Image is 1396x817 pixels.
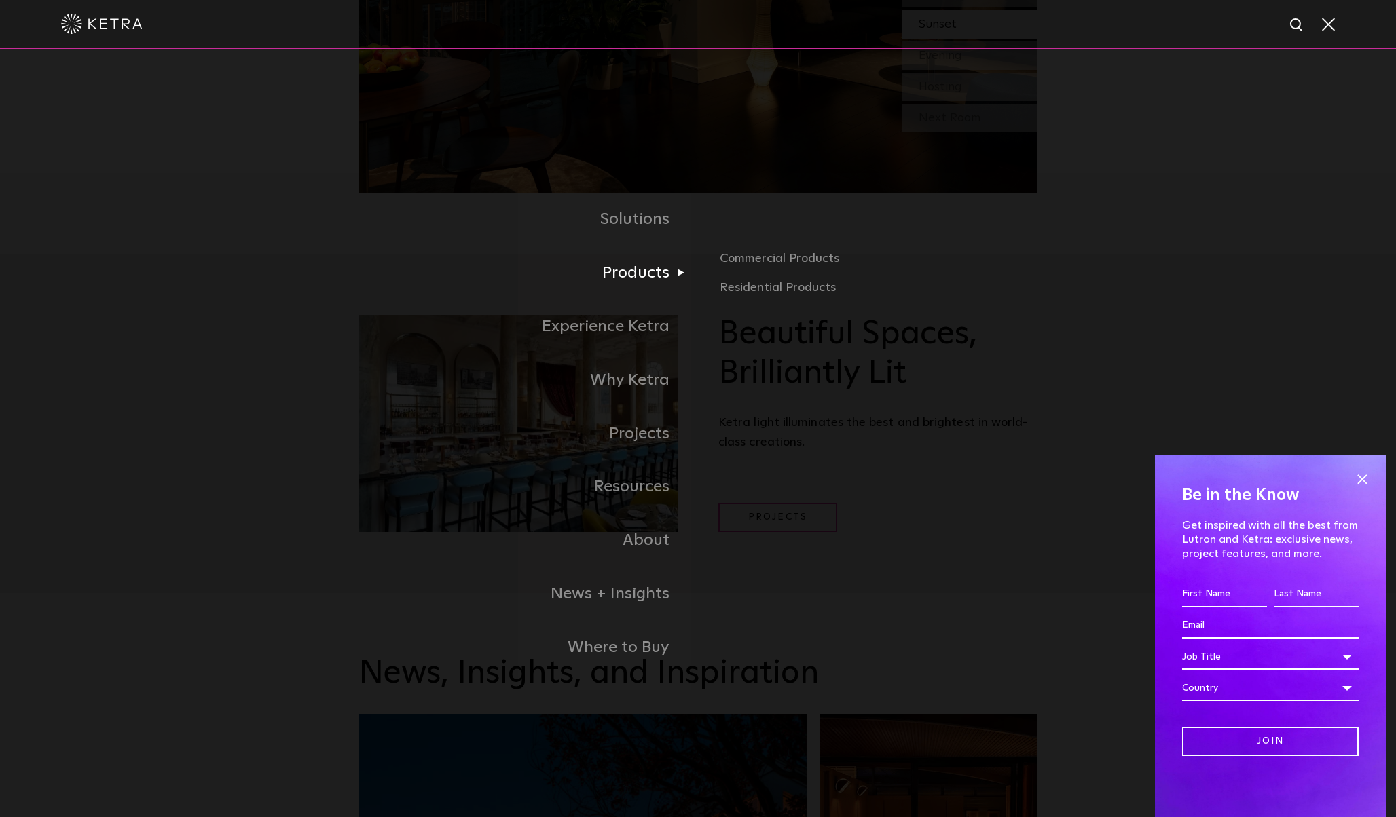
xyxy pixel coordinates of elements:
[359,514,698,567] a: About
[1182,675,1359,701] div: Country
[359,193,698,246] a: Solutions
[1182,518,1359,560] p: Get inspired with all the best from Lutron and Ketra: exclusive news, project features, and more.
[1289,17,1306,34] img: search icon
[1182,582,1267,607] input: First Name
[359,246,698,300] a: Products
[1182,727,1359,756] input: Join
[1274,582,1359,607] input: Last Name
[359,567,698,621] a: News + Insights
[359,407,698,461] a: Projects
[720,278,1037,298] a: Residential Products
[1182,613,1359,639] input: Email
[720,248,1037,278] a: Commercial Products
[359,460,698,514] a: Resources
[1182,482,1359,508] h4: Be in the Know
[359,193,1037,674] div: Navigation Menu
[359,621,698,674] a: Where to Buy
[359,354,698,407] a: Why Ketra
[359,300,698,354] a: Experience Ketra
[1182,644,1359,670] div: Job Title
[61,14,143,34] img: ketra-logo-2019-white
